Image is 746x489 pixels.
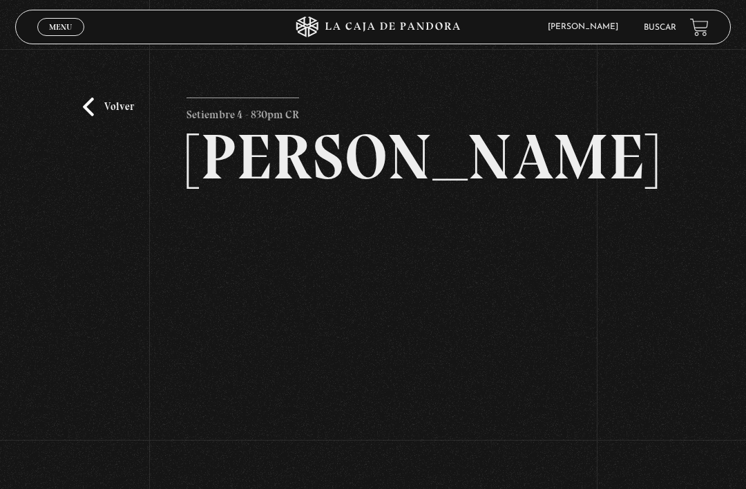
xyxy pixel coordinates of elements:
a: Buscar [644,24,676,32]
span: [PERSON_NAME] [541,23,632,31]
span: Cerrar [45,35,77,44]
h2: [PERSON_NAME] [186,125,559,189]
iframe: Dailymotion video player – MARIA GABRIELA PROGRAMA [186,210,559,419]
a: Volver [83,98,134,116]
span: Menu [49,23,72,31]
p: Setiembre 4 - 830pm CR [186,98,299,125]
a: View your shopping cart [690,18,709,37]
